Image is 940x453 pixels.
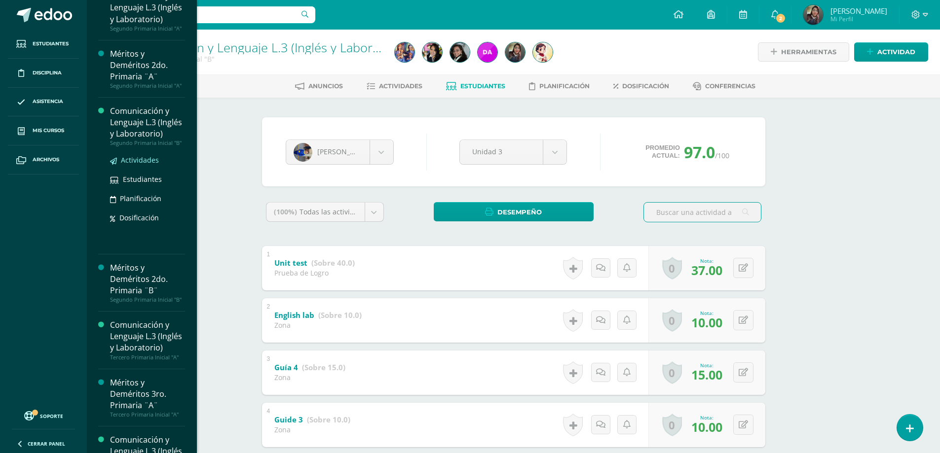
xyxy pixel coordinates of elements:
[691,418,722,435] span: 10.00
[124,54,383,64] div: Primero Primaria Inicial 'B'
[460,82,505,90] span: Estudiantes
[693,78,755,94] a: Conferencias
[505,42,525,62] img: f0e68a23fbcd897634a5ac152168984d.png
[691,257,722,264] div: Nota:
[33,69,62,77] span: Disciplina
[691,310,722,316] div: Nota:
[318,310,362,320] strong: (Sobre 10.0)
[110,377,185,418] a: Méritos y Deméritos 3ro. Primaria ¨A¨Tercero Primaria Inicial "A"
[691,362,722,369] div: Nota:
[379,82,422,90] span: Actividades
[110,354,185,361] div: Tercero Primaria Inicial "A"
[274,255,355,271] a: Unit test (Sobre 40.0)
[110,174,185,185] a: Estudiantes
[274,268,355,278] div: Prueba de Logro
[40,413,63,419] span: Soporte
[302,362,345,372] strong: (Sobre 15.0)
[110,48,185,89] a: Méritos y Deméritos 2do. Primaria ¨A¨Segundo Primaria Inicial "A"
[119,213,159,222] span: Dosificación
[645,144,680,160] span: Promedio actual:
[497,203,542,221] span: Desempeño
[854,42,928,62] a: Actividad
[691,366,722,383] span: 15.00
[662,414,682,436] a: 0
[28,440,65,447] span: Cerrar panel
[622,82,669,90] span: Dosificación
[110,105,185,146] a: Comunicación y Lenguaje L.3 (Inglés y Laboratorio)Segundo Primaria Inicial "B"
[450,42,470,62] img: e602cc58a41d4ad1c6372315f6095ebf.png
[110,25,185,32] div: Segundo Primaria Inicial "A"
[110,105,185,139] div: Comunicación y Lenguaje L.3 (Inglés y Laboratorio)
[8,88,79,117] a: Asistencia
[472,140,530,163] span: Unidad 3
[308,82,343,90] span: Anuncios
[691,414,722,421] div: Nota:
[266,203,383,221] a: (100%)Todas las actividades de esta unidad
[8,30,79,59] a: Estudiantes
[274,320,362,330] div: Zona
[274,412,350,428] a: Guide 3 (Sobre 10.0)
[110,193,185,204] a: Planificación
[274,308,362,323] a: English lab (Sobre 10.0)
[110,296,185,303] div: Segundo Primaria Inicial "B"
[8,116,79,145] a: Mis cursos
[434,202,594,221] a: Desempeño
[613,78,669,94] a: Dosificación
[307,415,350,424] strong: (Sobre 10.0)
[110,82,185,89] div: Segundo Primaria Inicial "A"
[533,42,553,62] img: 357931297cdd172384b1ceb9771a0171.png
[274,415,303,424] b: Guide 3
[110,139,185,146] div: Segundo Primaria Inicial "B"
[8,59,79,88] a: Disciplina
[8,145,79,174] a: Archivos
[662,257,682,279] a: 0
[539,82,590,90] span: Planificación
[446,78,505,94] a: Estudiantes
[422,42,442,62] img: 47fbbcbd1c9a7716bb8cb4b126b93520.png
[110,319,185,353] div: Comunicación y Lenguaje L.3 (Inglés y Laboratorio)
[110,319,185,360] a: Comunicación y Lenguaje L.3 (Inglés y Laboratorio)Tercero Primaria Inicial "A"
[691,262,722,279] span: 37.00
[33,156,59,164] span: Archivos
[295,78,343,94] a: Anuncios
[274,360,345,376] a: Guía 4 (Sobre 15.0)
[274,373,345,382] div: Zona
[110,154,185,166] a: Actividades
[286,140,393,164] a: [PERSON_NAME]
[121,155,159,165] span: Actividades
[775,13,786,24] span: 2
[395,42,414,62] img: 7bd55ac0c36ce47889d24abe3c1e3425.png
[12,409,75,422] a: Soporte
[294,143,312,162] img: a0aee775490bf617137fb770aada5329.png
[317,147,373,156] span: [PERSON_NAME]
[803,5,823,25] img: f0e68a23fbcd897634a5ac152168984d.png
[662,309,682,332] a: 0
[691,314,722,331] span: 10.00
[529,78,590,94] a: Planificación
[274,258,307,268] b: Unit test
[110,212,185,223] a: Dosificación
[124,39,409,56] a: Comunicación y Lenguaje L.3 (Inglés y Laboratorio)
[33,98,63,105] span: Asistencia
[110,48,185,82] div: Méritos y Deméritos 2do. Primaria ¨A¨
[877,43,915,61] span: Actividad
[110,411,185,418] div: Tercero Primaria Inicial "A"
[705,82,755,90] span: Conferencias
[662,361,682,384] a: 0
[781,43,836,61] span: Herramientas
[33,127,64,135] span: Mis cursos
[93,6,315,23] input: Busca un usuario...
[684,141,715,163] span: 97.0
[274,425,350,434] div: Zona
[33,40,69,48] span: Estudiantes
[478,42,497,62] img: bf89a91840aca31d426ba24085acb7f2.png
[274,362,298,372] b: Guía 4
[300,207,422,216] span: Todas las actividades de esta unidad
[715,151,729,160] span: /100
[120,194,161,203] span: Planificación
[644,203,761,222] input: Buscar una actividad aquí...
[110,377,185,411] div: Méritos y Deméritos 3ro. Primaria ¨A¨
[274,310,314,320] b: English lab
[123,174,162,184] span: Estudiantes
[274,207,297,216] span: (100%)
